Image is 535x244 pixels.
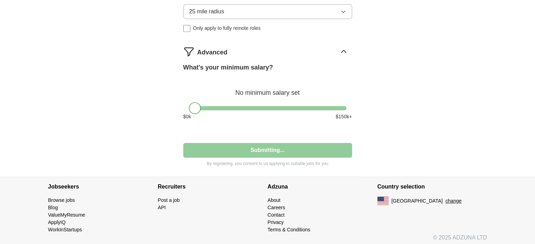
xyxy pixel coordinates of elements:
[183,160,352,167] p: By registering, you consent to us applying to suitable jobs for you
[183,25,190,32] input: Only apply to fully remote roles
[48,205,58,210] a: Blog
[268,212,285,218] a: Contact
[268,205,285,210] a: Careers
[48,212,85,218] a: ValueMyResume
[48,227,82,232] a: WorkInStartups
[377,177,487,197] h4: Country selection
[268,219,284,225] a: Privacy
[268,227,310,232] a: Terms & Conditions
[158,205,166,210] a: API
[183,81,352,98] div: No minimum salary set
[158,197,180,203] a: Post a job
[268,197,281,203] a: About
[48,219,66,225] a: ApplyIQ
[183,4,352,19] button: 25 mile radius
[183,46,195,57] img: filter
[183,113,191,120] span: $ 0 k
[391,197,443,205] span: [GEOGRAPHIC_DATA]
[193,25,261,32] span: Only apply to fully remote roles
[445,197,461,205] button: change
[183,143,352,158] button: Submitting...
[48,197,75,203] a: Browse jobs
[377,197,389,205] img: US flag
[183,63,273,72] label: What's your minimum salary?
[336,113,352,120] span: $ 150 k+
[197,48,228,57] span: Advanced
[189,7,224,16] span: 25 mile radius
